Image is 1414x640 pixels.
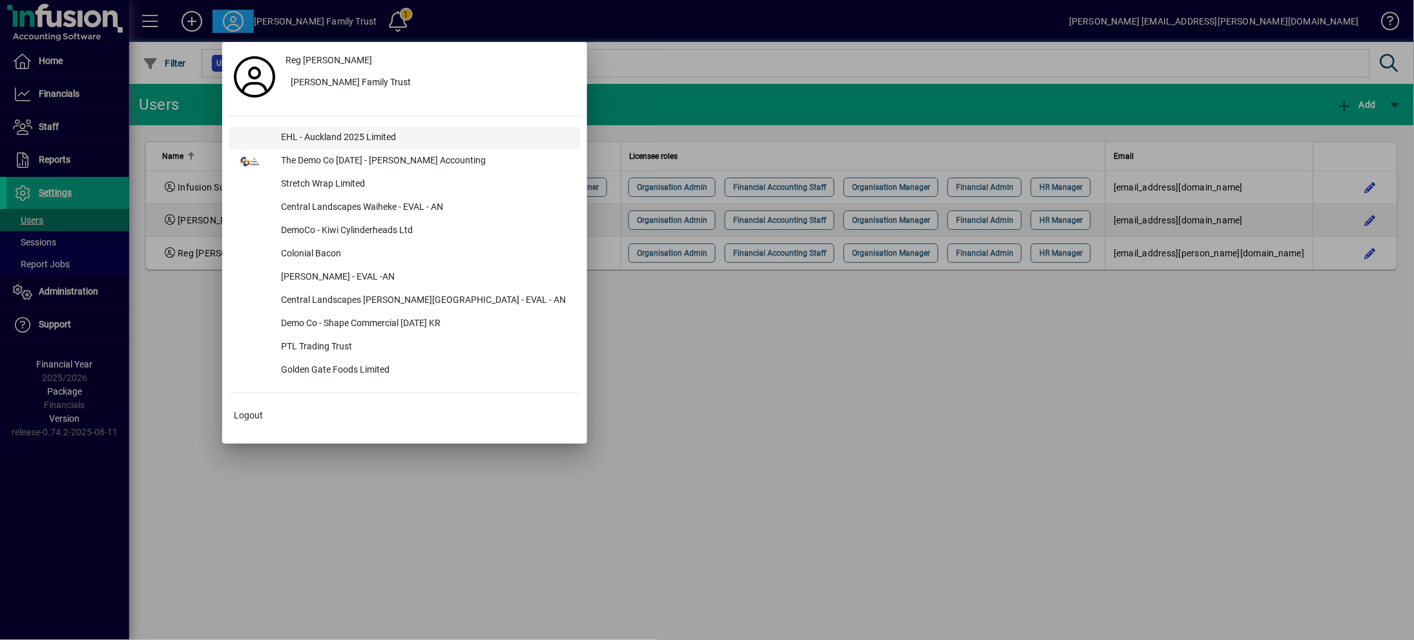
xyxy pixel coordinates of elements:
[271,336,581,359] div: PTL Trading Trust
[271,266,581,289] div: [PERSON_NAME] - EVAL -AN
[234,409,263,422] span: Logout
[229,289,581,313] button: Central Landscapes [PERSON_NAME][GEOGRAPHIC_DATA] - EVAL - AN
[271,150,581,173] div: The Demo Co [DATE] - [PERSON_NAME] Accounting
[229,336,581,359] button: PTL Trading Trust
[229,313,581,336] button: Demo Co - Shape Commercial [DATE] KR
[280,48,581,72] a: Reg [PERSON_NAME]
[271,243,581,266] div: Colonial Bacon
[229,150,581,173] button: The Demo Co [DATE] - [PERSON_NAME] Accounting
[271,289,581,313] div: Central Landscapes [PERSON_NAME][GEOGRAPHIC_DATA] - EVAL - AN
[229,404,581,427] button: Logout
[271,173,581,196] div: Stretch Wrap Limited
[229,220,581,243] button: DemoCo - Kiwi Cylinderheads Ltd
[286,54,372,67] span: Reg [PERSON_NAME]
[229,173,581,196] button: Stretch Wrap Limited
[271,313,581,336] div: Demo Co - Shape Commercial [DATE] KR
[271,220,581,243] div: DemoCo - Kiwi Cylinderheads Ltd
[271,127,581,150] div: EHL - Auckland 2025 Limited
[229,359,581,382] button: Golden Gate Foods Limited
[229,196,581,220] button: Central Landscapes Waiheke - EVAL - AN
[229,266,581,289] button: [PERSON_NAME] - EVAL -AN
[229,127,581,150] button: EHL - Auckland 2025 Limited
[271,196,581,220] div: Central Landscapes Waiheke - EVAL - AN
[271,359,581,382] div: Golden Gate Foods Limited
[229,65,280,88] a: Profile
[280,72,581,95] button: [PERSON_NAME] Family Trust
[229,243,581,266] button: Colonial Bacon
